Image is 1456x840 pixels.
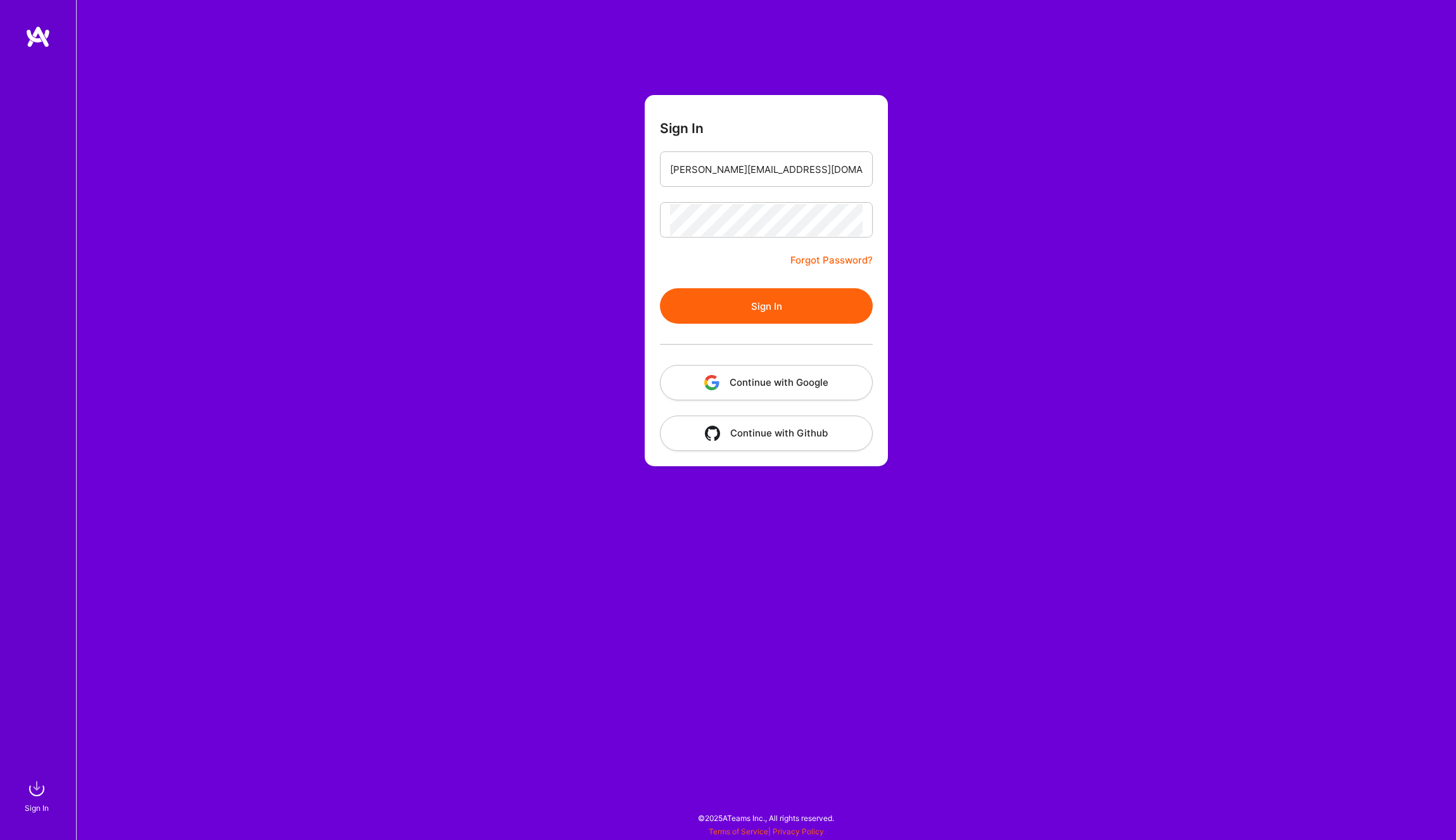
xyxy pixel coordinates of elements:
[24,776,49,801] img: sign in
[660,416,873,451] button: Continue with Github
[25,801,49,815] div: Sign In
[27,776,49,815] a: sign inSign In
[709,827,768,836] a: Terms of Service
[705,426,720,441] img: icon
[660,365,873,400] button: Continue with Google
[704,375,719,390] img: icon
[660,120,704,136] h3: Sign In
[773,827,824,836] a: Privacy Policy
[670,153,863,186] input: Email...
[76,802,1456,834] div: © 2025 ATeams Inc., All rights reserved.
[25,25,51,48] img: logo
[709,827,824,836] span: |
[790,253,873,268] a: Forgot Password?
[660,288,873,324] button: Sign In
